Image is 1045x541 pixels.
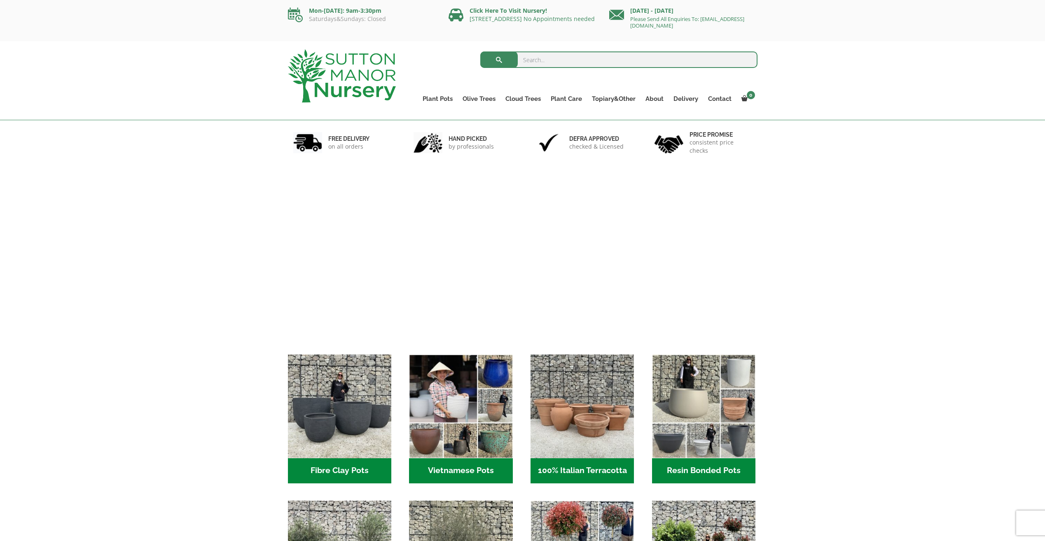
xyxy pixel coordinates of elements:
[449,142,494,151] p: by professionals
[470,7,547,14] a: Click Here To Visit Nursery!
[409,354,512,458] img: Home - 6E921A5B 9E2F 4B13 AB99 4EF601C89C59 1 105 c
[609,6,757,16] p: [DATE] - [DATE]
[534,132,563,153] img: 3.jpg
[531,458,634,484] h2: 100% Italian Terracotta
[409,354,512,483] a: Visit product category Vietnamese Pots
[500,93,546,105] a: Cloud Trees
[736,93,757,105] a: 0
[652,354,755,483] a: Visit product category Resin Bonded Pots
[531,354,634,483] a: Visit product category 100% Italian Terracotta
[690,138,752,155] p: consistent price checks
[414,132,442,153] img: 2.jpg
[747,91,755,99] span: 0
[409,458,512,484] h2: Vietnamese Pots
[569,135,624,142] h6: Defra approved
[480,51,757,68] input: Search...
[655,130,683,155] img: 4.jpg
[418,93,458,105] a: Plant Pots
[293,132,322,153] img: 1.jpg
[569,142,624,151] p: checked & Licensed
[288,49,396,103] img: logo
[630,15,744,29] a: Please Send All Enquiries To: [EMAIL_ADDRESS][DOMAIN_NAME]
[288,354,391,458] img: Home - 8194B7A3 2818 4562 B9DD 4EBD5DC21C71 1 105 c 1
[641,93,669,105] a: About
[288,458,391,484] h2: Fibre Clay Pots
[288,354,391,483] a: Visit product category Fibre Clay Pots
[458,93,500,105] a: Olive Trees
[546,93,587,105] a: Plant Care
[652,354,755,458] img: Home - 67232D1B A461 444F B0F6 BDEDC2C7E10B 1 105 c
[328,142,369,151] p: on all orders
[669,93,703,105] a: Delivery
[449,135,494,142] h6: hand picked
[531,354,634,458] img: Home - 1B137C32 8D99 4B1A AA2F 25D5E514E47D 1 105 c
[652,458,755,484] h2: Resin Bonded Pots
[288,6,436,16] p: Mon-[DATE]: 9am-3:30pm
[288,16,436,22] p: Saturdays&Sundays: Closed
[470,15,595,23] a: [STREET_ADDRESS] No Appointments needed
[587,93,641,105] a: Topiary&Other
[690,131,752,138] h6: Price promise
[703,93,736,105] a: Contact
[328,135,369,142] h6: FREE DELIVERY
